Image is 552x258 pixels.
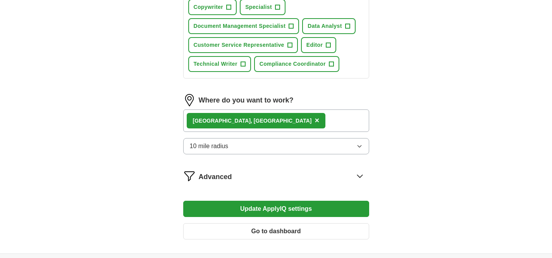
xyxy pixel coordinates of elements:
button: Update ApplyIQ settings [183,201,369,217]
span: Advanced [199,172,232,182]
span: × [315,116,319,125]
span: Specialist [245,3,272,11]
button: × [315,115,319,126]
button: Data Analyst [302,18,356,34]
span: Document Management Specialist [194,22,286,30]
span: Customer Service Representative [194,41,284,49]
span: Editor [306,41,323,49]
button: Editor [301,37,337,53]
button: 10 mile radius [183,138,369,154]
label: Where do you want to work? [199,95,294,106]
button: Go to dashboard [183,223,369,239]
span: Technical Writer [194,60,237,68]
button: Compliance Coordinator [254,56,339,72]
div: [GEOGRAPHIC_DATA], [GEOGRAPHIC_DATA] [193,117,312,125]
button: Technical Writer [188,56,251,72]
button: Customer Service Representative [188,37,298,53]
span: 10 mile radius [190,142,229,151]
img: filter [183,170,196,182]
span: Copywriter [194,3,224,11]
img: location.png [183,94,196,106]
span: Compliance Coordinator [260,60,326,68]
span: Data Analyst [308,22,342,30]
button: Document Management Specialist [188,18,299,34]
